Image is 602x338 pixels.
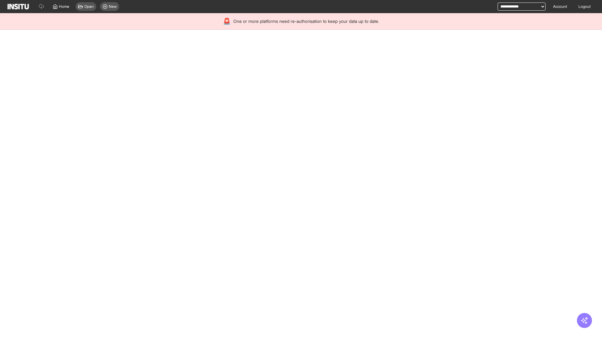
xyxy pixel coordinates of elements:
[233,18,379,24] span: One or more platforms need re-authorisation to keep your data up to date.
[223,17,231,26] div: 🚨
[59,4,69,9] span: Home
[84,4,94,9] span: Open
[109,4,117,9] span: New
[8,4,29,9] img: Logo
